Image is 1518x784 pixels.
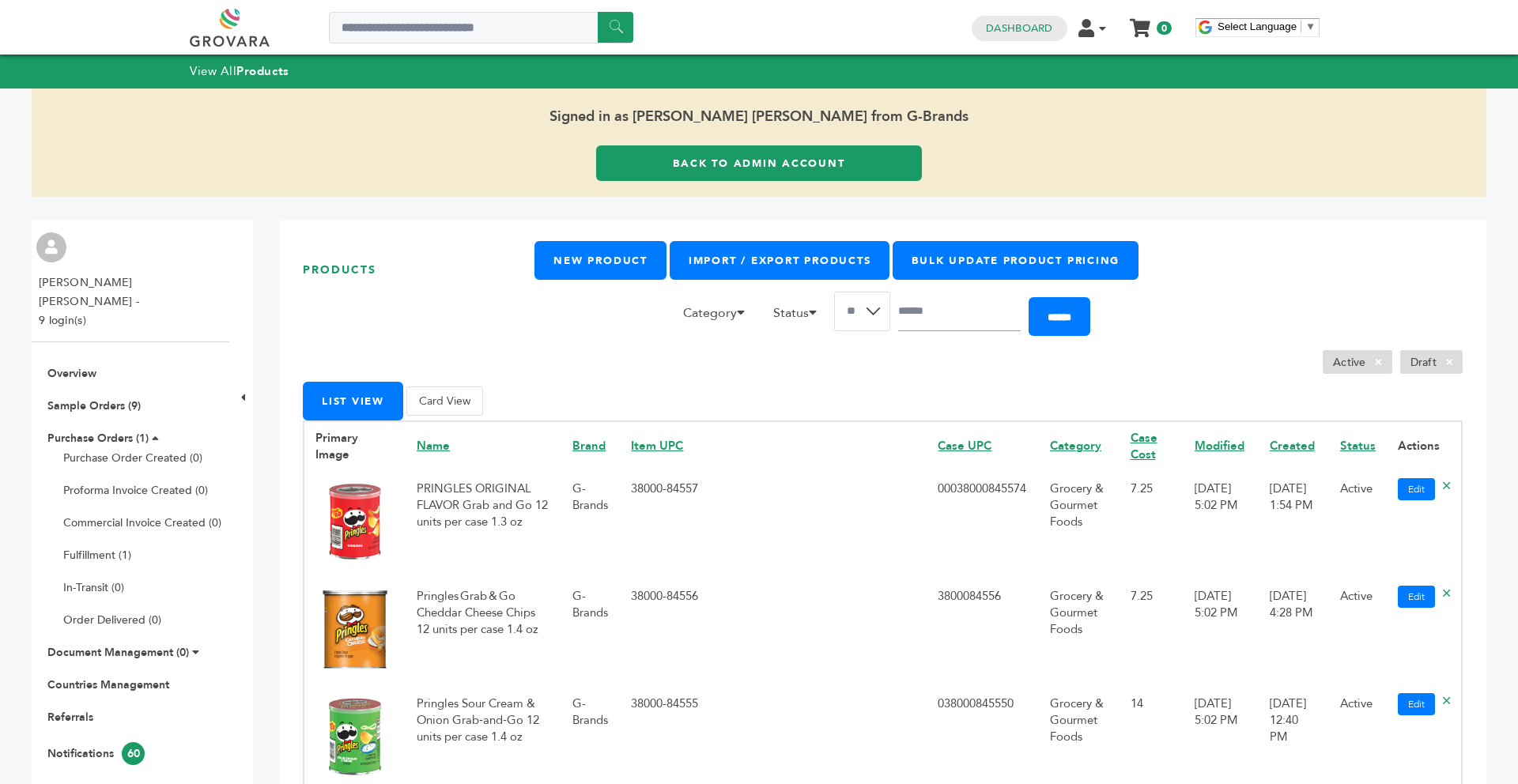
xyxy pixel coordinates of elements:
span: × [1365,352,1391,371]
a: Sample Orders (9) [47,398,141,413]
a: Purchase Order Created (0) [63,450,202,465]
a: Commercial Invoice Created (0) [63,515,221,530]
button: Card View [406,386,483,416]
td: 7.25 [1120,470,1184,578]
td: Active [1329,578,1387,685]
a: Item UPC [631,438,683,454]
a: Referrals [47,710,93,725]
a: Edit [1398,478,1435,500]
a: New Product [534,241,666,280]
td: Pringles Grab & Go Cheddar Cheese Chips 12 units per case 1.4 oz [406,578,561,685]
th: Primary Image [304,421,406,471]
li: Active [1323,350,1392,374]
span: × [1437,352,1463,371]
a: Purchase Orders (1) [47,431,149,446]
a: My Cart [1131,14,1150,31]
td: 7.25 [1120,578,1184,685]
td: [DATE] 1:54 PM [1259,470,1329,578]
td: Active [1329,470,1387,578]
td: 38000-84557 [620,470,927,578]
a: Case UPC [938,438,991,454]
a: Import / Export Products [670,241,889,280]
a: Edit [1398,586,1435,608]
li: [PERSON_NAME] [PERSON_NAME] - 9 login(s) [39,273,225,330]
td: [DATE] 5:02 PM [1184,578,1259,685]
span: Select Language [1218,21,1297,32]
td: [DATE] 5:02 PM [1184,470,1259,578]
td: PRINGLES ORIGINAL FLAVOR Grab and Go 12 units per case 1.3 oz [406,470,561,578]
button: List View [303,382,403,420]
a: Document Management (0) [47,645,189,660]
a: In-Transit (0) [63,580,124,595]
td: Grocery & Gourmet Foods [1039,578,1120,685]
a: Proforma Invoice Created (0) [63,483,208,498]
a: Created [1270,438,1315,454]
a: Countries Management [47,677,169,692]
a: Name [417,438,450,454]
td: Grocery & Gourmet Foods [1039,470,1120,578]
li: Draft [1400,350,1463,374]
a: Bulk Update Product Pricing [893,241,1138,280]
a: Order Delivered (0) [63,612,161,628]
img: No Image [315,482,395,561]
a: Select Language​ [1218,21,1316,32]
h1: Products [303,241,534,299]
a: Dashboard [986,21,1052,36]
td: G-Brands [561,578,620,685]
th: Actions [1387,421,1462,471]
td: [DATE] 4:28 PM [1259,578,1329,685]
td: G-Brands [561,470,620,578]
img: No Image [315,697,395,776]
a: Back to Admin Account [596,145,922,181]
a: Notifications60 [47,746,145,761]
img: No Image [315,590,395,669]
a: View AllProducts [190,63,289,79]
span: 60 [122,742,145,765]
a: Fulfillment (1) [63,548,131,563]
li: Status [765,303,834,330]
span: 0 [1157,21,1172,35]
td: 38000-84556 [620,578,927,685]
span: ▼ [1305,21,1316,32]
a: Edit [1398,693,1435,715]
a: Case Cost [1131,430,1157,462]
a: Status [1340,438,1376,454]
span: ​ [1301,21,1301,32]
a: Category [1050,438,1101,454]
td: 00038000845574 [927,470,1039,578]
span: Signed in as [PERSON_NAME] [PERSON_NAME] from G-Brands [32,89,1486,145]
a: Brand [572,438,606,454]
img: profile.png [36,232,66,262]
td: 3800084556 [927,578,1039,685]
input: Search [898,292,1021,331]
input: Search a product or brand... [329,12,633,43]
strong: Products [236,63,289,79]
a: Modified [1195,438,1244,454]
a: Overview [47,366,96,381]
li: Category [675,303,762,330]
